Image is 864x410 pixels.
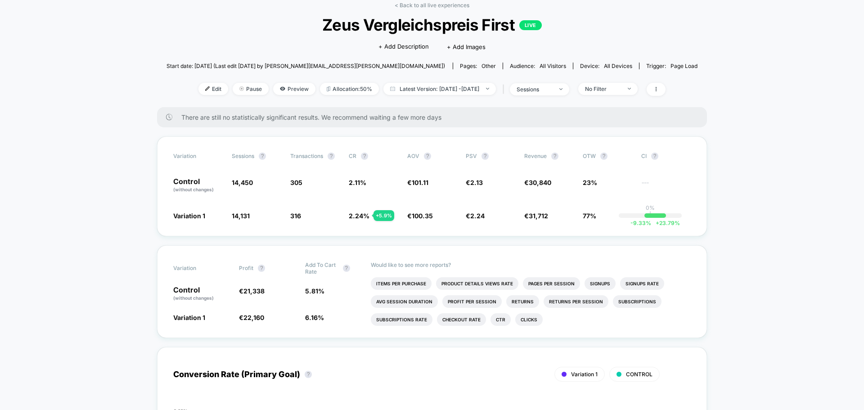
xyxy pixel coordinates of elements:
[193,15,671,34] span: Zeus Vergleichspreis First
[349,212,369,220] span: 2.24 %
[239,86,244,91] img: end
[442,295,502,308] li: Profit Per Session
[273,83,315,95] span: Preview
[239,314,264,321] span: €
[447,43,486,50] span: + Add Images
[641,180,691,193] span: ---
[656,220,659,226] span: +
[290,153,323,159] span: Transactions
[343,265,350,272] button: ?
[641,153,691,160] span: CI
[173,153,223,160] span: Variation
[198,83,228,95] span: Edit
[573,63,639,69] span: Device:
[524,153,547,159] span: Revenue
[305,371,312,378] button: ?
[620,277,664,290] li: Signups Rate
[466,212,485,220] span: €
[349,179,366,186] span: 2.11 %
[407,212,433,220] span: €
[517,86,553,93] div: sessions
[328,153,335,160] button: ?
[626,371,652,378] span: CONTROL
[490,313,511,326] li: Ctr
[412,179,428,186] span: 101.11
[551,153,558,160] button: ?
[515,313,543,326] li: Clicks
[470,212,485,220] span: 2.24
[258,265,265,272] button: ?
[243,314,264,321] span: 22,160
[466,179,483,186] span: €
[232,179,253,186] span: 14,450
[373,210,394,221] div: + 5.9 %
[670,63,697,69] span: Page Load
[243,287,265,295] span: 21,338
[173,178,223,193] p: Control
[205,86,210,91] img: edit
[544,295,608,308] li: Returns Per Session
[239,265,253,271] span: Profit
[628,88,631,90] img: end
[173,212,205,220] span: Variation 1
[559,88,562,90] img: end
[571,371,598,378] span: Variation 1
[646,204,655,211] p: 0%
[390,86,395,91] img: calendar
[460,63,496,69] div: Pages:
[600,153,607,160] button: ?
[173,187,214,192] span: (without changes)
[583,179,597,186] span: 23%
[290,212,301,220] span: 316
[630,220,651,226] span: -9.33 %
[524,212,548,220] span: €
[371,277,432,290] li: Items Per Purchase
[173,295,214,301] span: (without changes)
[424,153,431,160] button: ?
[486,88,489,90] img: end
[583,212,596,220] span: 77%
[378,42,429,51] span: + Add Description
[481,63,496,69] span: other
[327,86,330,91] img: rebalance
[613,295,661,308] li: Subscriptions
[470,179,483,186] span: 2.13
[371,295,438,308] li: Avg Session Duration
[173,286,230,302] p: Control
[529,212,548,220] span: 31,712
[371,261,691,268] p: Would like to see more reports?
[529,179,551,186] span: 30,840
[585,277,616,290] li: Signups
[371,313,432,326] li: Subscriptions Rate
[604,63,632,69] span: all devices
[361,153,368,160] button: ?
[646,63,697,69] div: Trigger:
[651,220,680,226] span: 23.79 %
[239,287,265,295] span: €
[524,179,551,186] span: €
[500,83,510,96] span: |
[259,153,266,160] button: ?
[305,287,324,295] span: 5.81 %
[181,113,689,121] span: There are still no statistically significant results. We recommend waiting a few more days
[540,63,566,69] span: All Visitors
[585,86,621,92] div: No Filter
[349,153,356,159] span: CR
[166,63,445,69] span: Start date: [DATE] (Last edit [DATE] by [PERSON_NAME][EMAIL_ADDRESS][PERSON_NAME][DOMAIN_NAME])
[173,261,223,275] span: Variation
[481,153,489,160] button: ?
[232,212,250,220] span: 14,131
[320,83,379,95] span: Allocation: 50%
[232,153,254,159] span: Sessions
[437,313,486,326] li: Checkout Rate
[305,314,324,321] span: 6.16 %
[519,20,542,30] p: LIVE
[305,261,338,275] span: Add To Cart Rate
[290,179,302,186] span: 305
[407,153,419,159] span: AOV
[506,295,539,308] li: Returns
[173,314,205,321] span: Variation 1
[412,212,433,220] span: 100.35
[510,63,566,69] div: Audience:
[233,83,269,95] span: Pause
